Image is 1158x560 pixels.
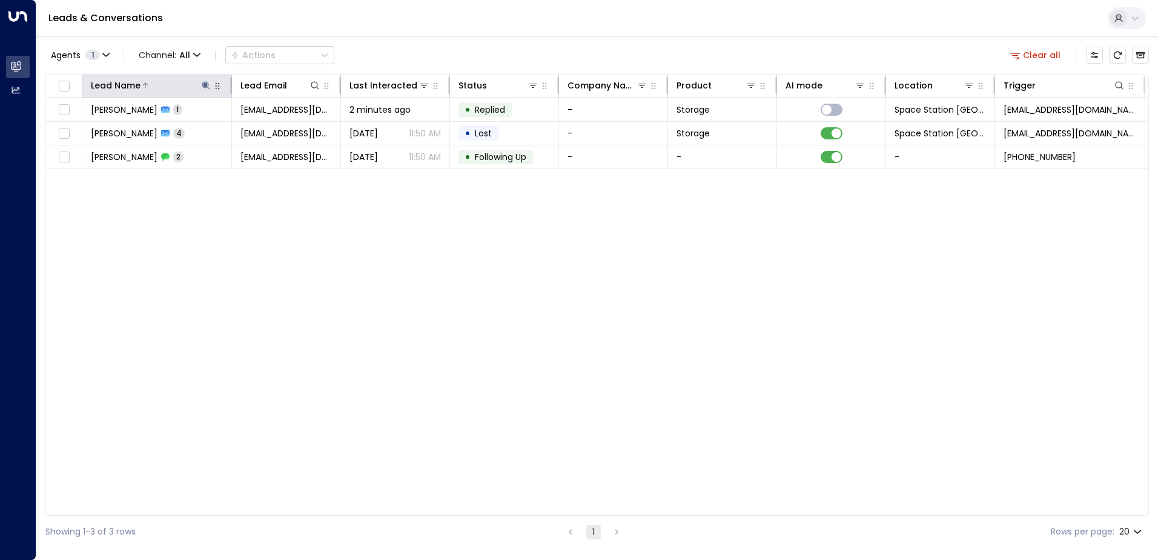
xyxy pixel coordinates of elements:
span: Satel NAIK [91,104,157,116]
td: - [668,145,777,168]
span: 2 minutes ago [349,104,411,116]
span: Gauresh Ganesh Naik [91,151,157,163]
span: Toggle select all [56,79,71,94]
span: 2 [173,152,184,162]
div: Lead Email [240,78,321,93]
div: Button group with a nested menu [225,46,334,64]
td: - [559,145,668,168]
div: AI mode [786,78,866,93]
div: Last Interacted [349,78,417,93]
span: Space Station Banbury [895,127,986,139]
nav: pagination navigation [563,524,624,539]
button: Agents1 [45,47,114,64]
span: Space Station Solihull [895,104,986,116]
div: Location [895,78,933,93]
div: AI mode [786,78,822,93]
div: • [465,123,471,144]
div: Status [458,78,539,93]
span: All [179,50,190,60]
div: Lead Name [91,78,212,93]
span: Jul 25, 2025 [349,151,378,163]
div: Lead Email [240,78,287,93]
span: 4 [173,128,185,138]
span: satelnaik@gmail.com [240,104,332,116]
td: - [886,145,995,168]
div: Company Name [567,78,636,93]
span: Jul 28, 2025 [349,127,378,139]
td: - [559,122,668,145]
div: Status [458,78,487,93]
span: gaureshnaik72@gmail.com [240,151,332,163]
p: 11:50 AM [409,151,441,163]
button: Actions [225,46,334,64]
button: Channel:All [134,47,205,64]
span: 1 [173,104,182,115]
span: gaureshnaik72@gmail.com [240,127,332,139]
div: Last Interacted [349,78,430,93]
td: - [559,98,668,121]
span: Toggle select row [56,126,71,141]
label: Rows per page: [1051,525,1114,538]
button: Clear all [1005,47,1066,64]
button: page 1 [586,525,601,539]
a: Leads & Conversations [48,11,163,25]
span: 1 [85,50,100,60]
span: leads@space-station.co.uk [1004,104,1136,116]
span: Refresh [1109,47,1126,64]
p: 11:50 AM [409,127,441,139]
span: Storage [677,127,710,139]
span: Lost [475,127,492,139]
div: Showing 1-3 of 3 rows [45,525,136,538]
div: Lead Name [91,78,141,93]
span: Storage [677,104,710,116]
div: • [465,99,471,120]
div: Product [677,78,757,93]
button: Customize [1086,47,1103,64]
span: Toggle select row [56,102,71,118]
div: • [465,147,471,167]
div: Company Name [567,78,648,93]
span: Replied [475,104,505,116]
div: Trigger [1004,78,1125,93]
div: Product [677,78,712,93]
span: Agents [51,51,81,59]
div: Trigger [1004,78,1036,93]
div: 20 [1119,523,1144,541]
span: +447930491530 [1004,151,1076,163]
span: leads@space-station.co.uk [1004,127,1136,139]
span: Gauresh Ganesh Naik [91,127,157,139]
span: Channel: [134,47,205,64]
span: Following Up [475,151,526,163]
span: Toggle select row [56,150,71,165]
div: Actions [231,50,276,61]
button: Archived Leads [1132,47,1149,64]
div: Location [895,78,975,93]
